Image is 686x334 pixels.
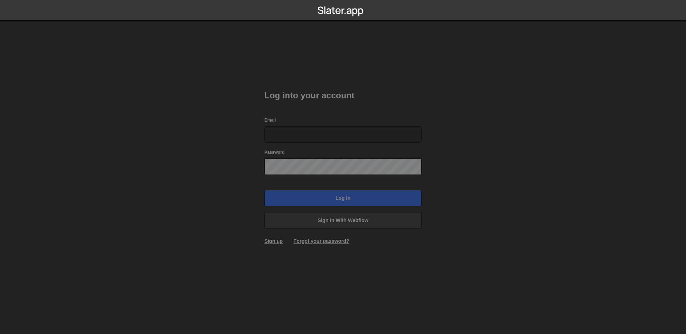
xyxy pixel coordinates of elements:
label: Password [264,149,285,156]
a: Forgot your password? [293,238,349,244]
input: Log in [264,190,422,206]
a: Sign in with Webflow [264,212,422,229]
label: Email [264,117,276,124]
h2: Log into your account [264,90,422,101]
a: Sign up [264,238,283,244]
